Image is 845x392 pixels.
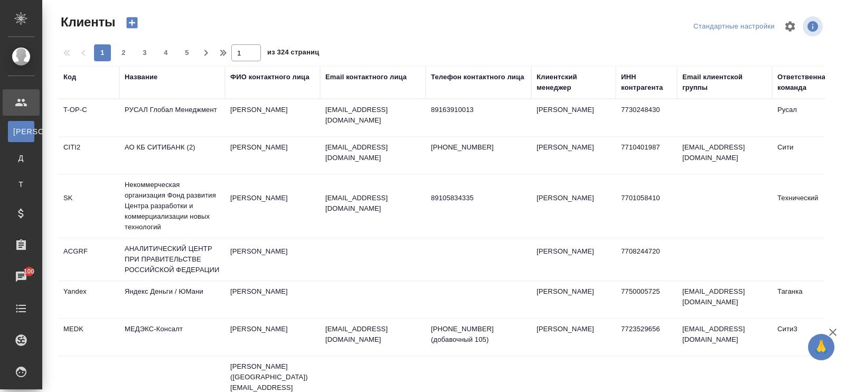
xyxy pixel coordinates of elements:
td: [PERSON_NAME] [531,188,616,225]
div: Телефон контактного лица [431,72,524,82]
div: Код [63,72,76,82]
td: [PERSON_NAME] [225,241,320,278]
td: Яндекс Деньги / ЮМани [119,281,225,318]
span: 3 [136,48,153,58]
p: [PHONE_NUMBER] (добавочный 105) [431,324,526,345]
span: 100 [17,266,41,277]
td: [EMAIL_ADDRESS][DOMAIN_NAME] [677,281,772,318]
div: ФИО контактного лица [230,72,309,82]
td: [EMAIL_ADDRESS][DOMAIN_NAME] [677,137,772,174]
button: 2 [115,44,132,61]
span: Клиенты [58,14,115,31]
td: MEDK [58,319,119,356]
td: [PERSON_NAME] [225,281,320,318]
td: [PERSON_NAME] [531,281,616,318]
div: Email контактного лица [325,72,407,82]
p: [EMAIL_ADDRESS][DOMAIN_NAME] [325,142,420,163]
td: Некоммерческая организация Фонд развития Центра разработки и коммерциализации новых технологий [119,174,225,238]
p: 89105834335 [431,193,526,203]
button: 3 [136,44,153,61]
td: [PERSON_NAME] [225,188,320,225]
span: [PERSON_NAME] [13,126,29,137]
td: [PERSON_NAME] [225,99,320,136]
button: Создать [119,14,145,32]
span: 4 [157,48,174,58]
p: 89163910013 [431,105,526,115]
div: Клиентский менеджер [537,72,611,93]
td: 7708244720 [616,241,677,278]
td: [PERSON_NAME] [225,319,320,356]
p: [EMAIL_ADDRESS][DOMAIN_NAME] [325,193,420,214]
td: 7701058410 [616,188,677,225]
span: из 324 страниц [267,46,319,61]
td: Yandex [58,281,119,318]
div: Название [125,72,157,82]
a: 100 [3,264,40,290]
a: Д [8,147,34,169]
td: 7710401987 [616,137,677,174]
td: CITI2 [58,137,119,174]
td: [PERSON_NAME] [531,99,616,136]
span: Посмотреть информацию [803,16,825,36]
td: T-OP-C [58,99,119,136]
td: [PERSON_NAME] [225,137,320,174]
td: [EMAIL_ADDRESS][DOMAIN_NAME] [677,319,772,356]
td: ACGRF [58,241,119,278]
span: 5 [179,48,195,58]
span: 🙏 [812,336,830,358]
div: split button [691,18,777,35]
td: [PERSON_NAME] [531,241,616,278]
span: Д [13,153,29,163]
td: РУСАЛ Глобал Менеджмент [119,99,225,136]
div: Email клиентской группы [682,72,767,93]
button: 4 [157,44,174,61]
span: Т [13,179,29,190]
p: [PHONE_NUMBER] [431,142,526,153]
a: Т [8,174,34,195]
a: [PERSON_NAME] [8,121,34,142]
td: 7730248430 [616,99,677,136]
td: [PERSON_NAME] [531,137,616,174]
td: SK [58,188,119,225]
span: 2 [115,48,132,58]
p: [EMAIL_ADDRESS][DOMAIN_NAME] [325,324,420,345]
span: Настроить таблицу [777,14,803,39]
td: 7723529656 [616,319,677,356]
p: [EMAIL_ADDRESS][DOMAIN_NAME] [325,105,420,126]
div: ИНН контрагента [621,72,672,93]
td: АО КБ СИТИБАНК (2) [119,137,225,174]
td: 7750005725 [616,281,677,318]
td: [PERSON_NAME] [531,319,616,356]
button: 5 [179,44,195,61]
td: АНАЛИТИЧЕСКИЙ ЦЕНТР ПРИ ПРАВИТЕЛЬСТВЕ РОССИЙСКОЙ ФЕДЕРАЦИИ [119,238,225,281]
button: 🙏 [808,334,834,360]
td: МЕДЭКС-Консалт [119,319,225,356]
